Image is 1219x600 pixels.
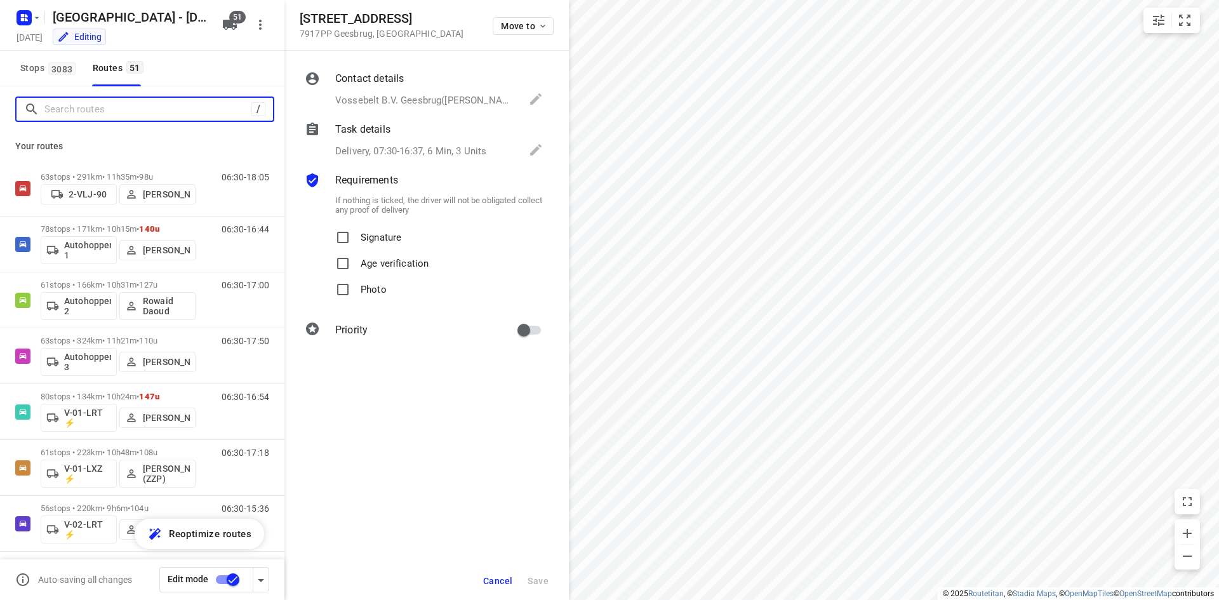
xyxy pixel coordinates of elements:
[119,352,196,372] button: [PERSON_NAME]
[143,296,190,316] p: Rowaid Daoud
[305,173,543,190] div: Requirements
[69,189,107,199] p: 2-VLJ-90
[305,71,543,109] div: Contact detailsVossebelt B.V. Geesbrug([PERSON_NAME]), +-524, [EMAIL_ADDRESS][DOMAIN_NAME]
[168,574,208,584] span: Edit mode
[119,460,196,488] button: [PERSON_NAME] (ZZP)
[1065,589,1114,598] a: OpenMapTiles
[139,336,157,345] span: 110u
[1146,8,1171,33] button: Map settings
[119,184,196,204] button: [PERSON_NAME]
[41,448,196,457] p: 61 stops • 223km • 10h48m
[130,503,149,513] span: 104u
[169,526,251,542] span: Reoptimize routes
[1013,589,1056,598] a: Stadia Maps
[300,29,464,39] p: 7917PP Geesbrug , [GEOGRAPHIC_DATA]
[139,448,157,457] span: 108u
[251,102,265,116] div: /
[41,172,196,182] p: 63 stops • 291km • 11h35m
[143,189,190,199] p: [PERSON_NAME]
[968,589,1004,598] a: Routetitan
[41,184,117,204] button: 2-VLJ-90
[137,336,139,345] span: •
[137,448,139,457] span: •
[139,172,152,182] span: 98u
[137,172,139,182] span: •
[528,91,543,107] svg: Edit
[335,93,516,108] p: Vossebelt B.V. Geesbrug([PERSON_NAME]), +-524, [EMAIL_ADDRESS][DOMAIN_NAME]
[41,348,117,376] button: Autohopper 3
[300,11,464,26] h5: [STREET_ADDRESS]
[222,172,269,182] p: 06:30-18:05
[137,392,139,401] span: •
[128,503,130,513] span: •
[143,357,190,367] p: [PERSON_NAME]
[143,413,190,423] p: [PERSON_NAME]
[44,100,251,119] input: Search routes
[361,277,387,295] p: Photo
[222,336,269,346] p: 06:30-17:50
[483,576,512,586] span: Cancel
[64,408,111,428] p: V-01-LRT ⚡
[41,503,196,513] p: 56 stops • 220km • 9h6m
[335,144,486,159] p: Delivery, 07:30-16:37, 6 Min, 3 Units
[119,292,196,320] button: Rowaid Daoud
[248,12,273,37] button: More
[335,196,543,215] p: If nothing is ticked, the driver will not be obligated collect any proof of delivery
[143,245,190,255] p: [PERSON_NAME]
[15,140,269,153] p: Your routes
[528,142,543,157] svg: Edit
[478,570,517,592] button: Cancel
[93,60,147,76] div: Routes
[361,225,401,243] p: Signature
[222,503,269,514] p: 06:30-15:36
[41,460,117,488] button: V-01-LXZ ⚡
[119,408,196,428] button: [PERSON_NAME]
[501,21,548,31] span: Move to
[119,240,196,260] button: [PERSON_NAME]
[41,336,196,345] p: 63 stops • 324km • 11h21m
[335,323,368,338] p: Priority
[222,224,269,234] p: 06:30-16:44
[41,392,196,401] p: 80 stops • 134km • 10h24m
[20,60,80,76] span: Stops
[139,392,159,401] span: 147u
[1172,8,1197,33] button: Fit zoom
[41,236,117,264] button: Autohopper 1
[222,392,269,402] p: 06:30-16:54
[57,30,102,43] div: You are currently in edit mode.
[137,280,139,290] span: •
[222,280,269,290] p: 06:30-17:00
[41,292,117,320] button: Autohopper 2
[335,173,398,188] p: Requirements
[41,516,117,543] button: V-02-LRT ⚡
[48,62,76,75] span: 3083
[11,30,48,44] h5: Project date
[493,17,554,35] button: Move to
[222,448,269,458] p: 06:30-17:18
[64,352,111,372] p: Autohopper 3
[335,71,404,86] p: Contact details
[41,280,196,290] p: 61 stops • 166km • 10h31m
[217,12,243,37] button: 51
[126,61,143,74] span: 51
[119,519,196,540] button: [PERSON_NAME]
[48,7,212,27] h5: Rename
[305,122,543,160] div: Task detailsDelivery, 07:30-16:37, 6 Min, 3 Units
[143,463,190,484] p: [PERSON_NAME] (ZZP)
[1119,589,1172,598] a: OpenStreetMap
[64,240,111,260] p: Autohopper 1
[361,251,429,269] p: Age verification
[229,11,246,23] span: 51
[38,575,132,585] p: Auto-saving all changes
[135,519,264,549] button: Reoptimize routes
[139,280,157,290] span: 127u
[64,296,111,316] p: Autohopper 2
[41,224,196,234] p: 78 stops • 171km • 10h15m
[253,571,269,587] div: Driver app settings
[64,463,111,484] p: V-01-LXZ ⚡
[1143,8,1200,33] div: small contained button group
[943,589,1214,598] li: © 2025 , © , © © contributors
[137,224,139,234] span: •
[139,224,159,234] span: 140u
[64,519,111,540] p: V-02-LRT ⚡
